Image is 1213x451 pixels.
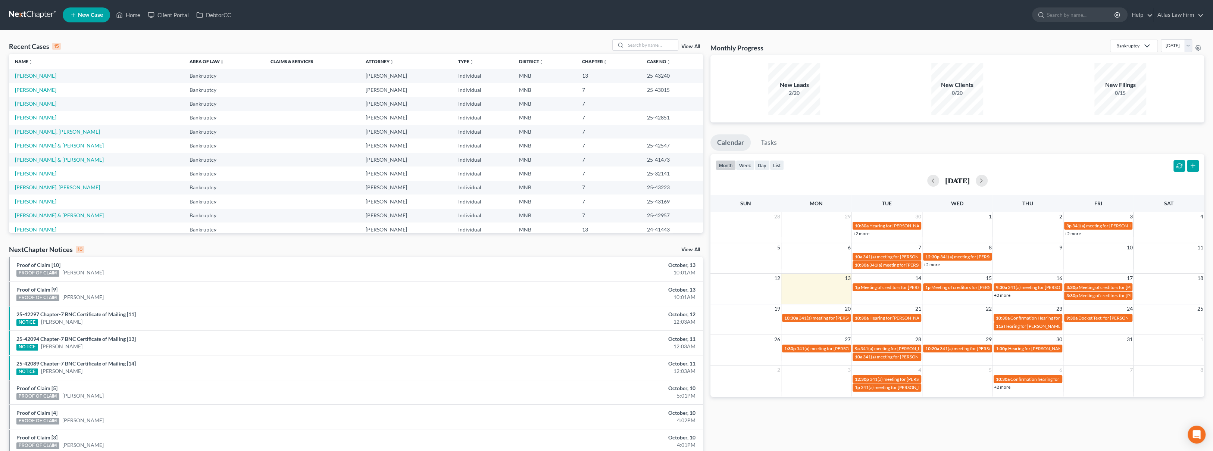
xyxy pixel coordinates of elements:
span: 341(a) meeting for [PERSON_NAME] [860,346,932,351]
span: 21 [915,304,922,313]
h3: Monthly Progress [710,43,763,52]
span: 12:30p [855,376,869,382]
span: 10a [855,354,862,360]
span: 17 [1126,274,1133,283]
td: 25-32141 [641,167,703,180]
button: week [736,160,754,170]
td: MNB [513,139,576,152]
a: Proof of Claim [9] [16,286,57,293]
td: 25-43015 [641,83,703,97]
td: Bankruptcy [184,139,265,152]
button: day [754,160,770,170]
span: 11a [996,323,1003,329]
span: 13 [844,274,851,283]
a: [PERSON_NAME] [62,293,104,301]
span: 1 [988,212,992,221]
a: +2 more [923,262,940,267]
td: MNB [513,223,576,236]
span: Tue [882,200,892,206]
span: 341(a) meeting for [PERSON_NAME] [861,385,933,390]
span: Confirmation hearing for [PERSON_NAME] [1010,376,1095,382]
div: PROOF OF CLAIM [16,442,59,449]
td: 25-42957 [641,209,703,223]
a: 25-42297 Chapter-7 BNC Certificate of Mailing [11] [16,311,136,317]
span: 4 [917,366,922,374]
span: Wed [951,200,963,206]
span: New Case [78,12,103,18]
i: unfold_more [220,60,224,64]
span: 1p [855,385,860,390]
span: 26 [773,335,781,344]
div: PROOF OF CLAIM [16,418,59,424]
a: [PERSON_NAME] [41,343,82,350]
div: October, 11 [474,335,695,343]
td: Individual [452,223,513,236]
span: 12:30p [925,254,940,259]
a: Help [1128,8,1153,22]
span: Mon [810,200,823,206]
span: Hearing for [PERSON_NAME] & [PERSON_NAME] [869,315,967,321]
td: 7 [576,83,641,97]
span: Meeting of creditors for [PERSON_NAME] [1079,293,1161,298]
div: New Leads [768,81,820,89]
a: Chapterunfold_more [582,59,607,64]
span: 22 [985,304,992,313]
div: PROOF OF CLAIM [16,270,59,277]
td: MNB [513,181,576,195]
span: 20 [844,304,851,313]
td: MNB [513,195,576,208]
td: [PERSON_NAME] [360,209,452,223]
a: Attorneyunfold_more [366,59,394,64]
button: list [770,160,784,170]
a: Tasks [754,134,784,151]
span: 24 [1126,304,1133,313]
span: 341(a) meeting for [PERSON_NAME] & [PERSON_NAME] [799,315,910,321]
span: 16 [1056,274,1063,283]
a: 25-42094 Chapter-7 BNC Certificate of Mailing [13] [16,336,136,342]
td: 7 [576,209,641,223]
td: [PERSON_NAME] [360,83,452,97]
span: 341(a) meeting for [PERSON_NAME] [940,346,1012,351]
td: 7 [576,167,641,180]
td: Individual [452,111,513,125]
span: 341(a) meeting for [PERSON_NAME] [1008,284,1080,290]
span: 14 [915,274,922,283]
div: October, 11 [474,360,695,367]
td: [PERSON_NAME] [360,181,452,195]
a: Proof of Claim [4] [16,410,57,416]
div: NOTICE [16,368,38,375]
a: +2 more [994,384,1010,390]
span: 29 [844,212,851,221]
td: 24-41443 [641,223,703,236]
span: 3:30p [1066,293,1078,298]
span: 5 [988,366,992,374]
span: Meeting of creditors for [PERSON_NAME] & [PERSON_NAME] [931,284,1053,290]
i: unfold_more [469,60,473,64]
td: MNB [513,97,576,111]
a: +2 more [853,231,869,236]
i: unfold_more [390,60,394,64]
td: 25-43169 [641,195,703,208]
span: 341(a) meeting for [PERSON_NAME] [863,254,935,259]
div: 12:03AM [474,318,695,326]
span: Docket Text: for [PERSON_NAME] [1078,315,1145,321]
div: October, 13 [474,261,695,269]
td: Bankruptcy [184,97,265,111]
div: New Filings [1094,81,1147,89]
span: 9a [855,346,860,351]
div: 0/20 [931,89,984,97]
td: [PERSON_NAME] [360,111,452,125]
div: Recent Cases [9,42,61,51]
a: 25-42089 Chapter-7 BNC Certificate of Mailing [14] [16,360,136,367]
td: MNB [513,83,576,97]
td: MNB [513,69,576,83]
a: Calendar [710,134,751,151]
td: MNB [513,153,576,167]
div: 4:02PM [474,417,695,424]
div: 10:01AM [474,293,695,301]
span: 341(a) meeting for [PERSON_NAME] [863,354,935,360]
span: Meeting of creditors for [PERSON_NAME] & [PERSON_NAME] [1079,284,1200,290]
span: 341(a) meeting for [PERSON_NAME] [940,254,1012,259]
span: 29 [985,335,992,344]
div: October, 10 [474,409,695,417]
